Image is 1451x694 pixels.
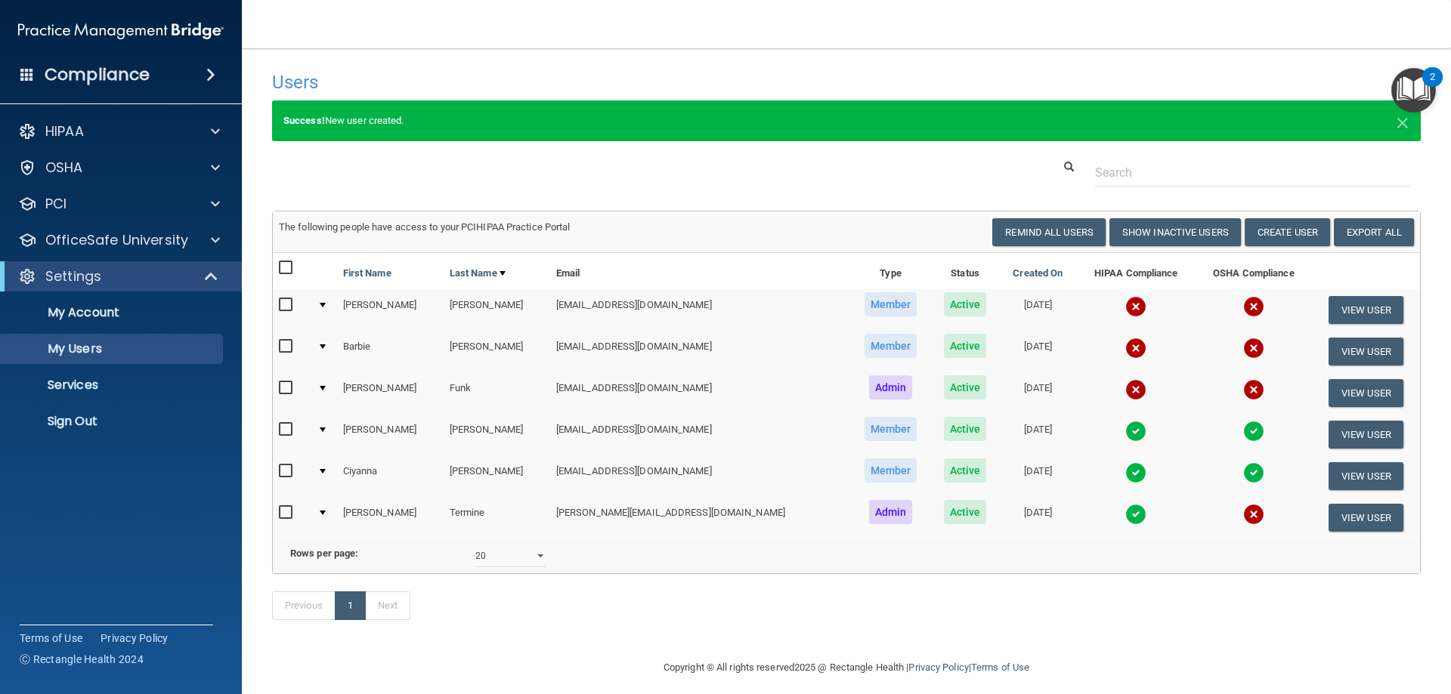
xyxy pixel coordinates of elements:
img: cross.ca9f0e7f.svg [1243,504,1264,525]
a: OSHA [18,159,220,177]
a: Privacy Policy [908,662,968,673]
img: tick.e7d51cea.svg [1125,421,1146,442]
td: Barbie [337,331,444,372]
a: Settings [18,267,219,285]
img: PMB logo [18,16,224,46]
a: 1 [335,591,366,620]
p: OSHA [45,159,83,177]
td: [DATE] [999,289,1076,331]
button: View User [1329,462,1403,490]
th: Email [550,253,850,289]
span: The following people have access to your PCIHIPAA Practice Portal [279,221,571,233]
a: Previous [272,591,336,620]
img: cross.ca9f0e7f.svg [1243,338,1264,359]
img: cross.ca9f0e7f.svg [1125,379,1146,400]
button: Open Resource Center, 2 new notifications [1391,68,1436,113]
a: Next [365,591,410,620]
button: Create User [1245,218,1330,246]
button: View User [1329,296,1403,324]
a: OfficeSafe University [18,231,220,249]
p: HIPAA [45,122,84,140]
img: tick.e7d51cea.svg [1125,504,1146,525]
td: [PERSON_NAME] [444,289,550,331]
td: [EMAIL_ADDRESS][DOMAIN_NAME] [550,331,850,372]
a: First Name [343,264,391,282]
span: Active [944,334,987,358]
p: My Users [10,341,216,356]
td: [PERSON_NAME][EMAIL_ADDRESS][DOMAIN_NAME] [550,497,850,538]
span: × [1396,106,1409,136]
button: View User [1329,379,1403,407]
a: PCI [18,195,220,213]
td: [EMAIL_ADDRESS][DOMAIN_NAME] [550,289,850,331]
p: OfficeSafe University [45,231,188,249]
td: [PERSON_NAME] [444,331,550,372]
td: [EMAIL_ADDRESS][DOMAIN_NAME] [550,455,850,497]
img: cross.ca9f0e7f.svg [1243,379,1264,400]
td: Funk [444,372,550,414]
strong: Success! [283,115,325,126]
th: Type [850,253,931,289]
td: [DATE] [999,372,1076,414]
span: Admin [869,500,913,524]
a: Export All [1334,218,1414,246]
img: cross.ca9f0e7f.svg [1125,338,1146,359]
td: [PERSON_NAME] [444,414,550,455]
th: HIPAA Compliance [1076,253,1196,289]
td: [PERSON_NAME] [444,455,550,497]
td: Ciyanna [337,455,444,497]
a: Terms of Use [971,662,1029,673]
span: Member [865,458,917,483]
img: cross.ca9f0e7f.svg [1243,296,1264,317]
th: Status [931,253,999,289]
a: Last Name [450,264,506,282]
div: 2 [1430,77,1435,97]
img: cross.ca9f0e7f.svg [1125,296,1146,317]
td: [EMAIL_ADDRESS][DOMAIN_NAME] [550,414,850,455]
td: [EMAIL_ADDRESS][DOMAIN_NAME] [550,372,850,414]
td: [PERSON_NAME] [337,372,444,414]
button: View User [1329,421,1403,449]
button: Remind All Users [992,218,1106,246]
img: tick.e7d51cea.svg [1243,421,1264,442]
p: Sign Out [10,414,216,429]
p: Services [10,378,216,393]
td: [DATE] [999,414,1076,455]
td: [DATE] [999,455,1076,497]
td: [PERSON_NAME] [337,414,444,455]
span: Ⓒ Rectangle Health 2024 [20,652,144,667]
div: New user created. [272,100,1421,141]
button: View User [1329,338,1403,366]
input: Search [1095,159,1409,187]
span: Admin [869,375,913,399]
td: Termine [444,497,550,538]
span: Member [865,292,917,316]
a: Terms of Use [20,631,82,646]
span: Active [944,458,987,483]
td: [PERSON_NAME] [337,289,444,331]
h4: Users [272,72,933,92]
div: Copyright © All rights reserved 2025 @ Rectangle Health | | [571,643,1122,692]
img: tick.e7d51cea.svg [1125,462,1146,483]
p: Settings [45,267,101,285]
a: HIPAA [18,122,220,140]
img: tick.e7d51cea.svg [1243,462,1264,483]
button: Show Inactive Users [1109,218,1241,246]
span: Member [865,334,917,358]
a: Created On [1013,264,1063,282]
span: Active [944,375,987,399]
h4: Compliance [45,64,150,85]
b: Rows per page: [290,547,358,559]
span: Active [944,417,987,441]
td: [DATE] [999,497,1076,538]
p: My Account [10,305,216,320]
button: Close [1396,112,1409,130]
td: [DATE] [999,331,1076,372]
span: Active [944,500,987,524]
th: OSHA Compliance [1196,253,1312,289]
p: PCI [45,195,67,213]
a: Privacy Policy [101,631,169,646]
span: Member [865,417,917,441]
td: [PERSON_NAME] [337,497,444,538]
span: Active [944,292,987,316]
